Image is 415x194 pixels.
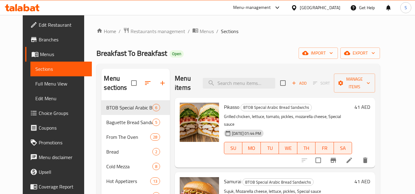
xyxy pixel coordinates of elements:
[326,153,341,168] button: Branch-specific-item
[30,76,92,91] a: Full Menu View
[297,142,315,154] button: TH
[106,177,150,185] span: Hot Appetizers
[96,46,167,60] span: Breakfast To Breakfast
[25,120,92,135] a: Coupons
[101,100,170,115] div: BTOB Special Arabic Bread Sandwichs6
[233,4,271,11] div: Menu-management
[224,113,352,128] p: Grilled chicken, lettuce, tomato, pickles, mozarella cheese, Special sauce
[345,49,375,57] span: export
[318,144,331,153] span: FR
[39,109,87,117] span: Choice Groups
[281,144,295,153] span: WE
[106,148,152,155] span: Bread
[242,178,314,186] div: BTOB Special Arabic Bread Sandwichs
[153,149,160,155] span: 2
[151,178,160,184] span: 13
[39,124,87,131] span: Coupons
[39,154,87,161] span: Menu disclaimer
[25,106,92,120] a: Choice Groups
[276,77,289,89] span: Select section
[227,144,240,153] span: SU
[35,65,87,73] span: Sections
[346,157,353,164] a: Edit menu item
[39,36,87,43] span: Branches
[224,177,241,186] span: Samurai
[358,153,373,168] button: delete
[315,142,334,154] button: FR
[101,115,170,130] div: Baguette Bread Sandwiches5
[123,27,185,35] a: Restaurants management
[106,163,152,170] span: Cold Mezza
[140,76,155,90] span: Sort sections
[104,74,131,92] h2: Menu sections
[261,142,279,154] button: TU
[241,104,311,111] span: BTOB Special Arabic Bread Sandwichs
[339,75,370,91] span: Manage items
[151,134,160,140] span: 28
[188,28,190,35] li: /
[101,174,170,188] div: Hot Appetizers13
[300,144,313,153] span: TH
[152,104,160,111] div: items
[25,179,92,194] a: Coverage Report
[289,78,309,88] button: Add
[150,177,160,185] div: items
[39,139,87,146] span: Promotions
[39,21,87,29] span: Edit Restaurant
[152,119,160,126] div: items
[241,104,312,111] div: BTOB Special Arabic Bread Sandwichs
[279,142,297,154] button: WE
[354,103,370,111] h6: 41 AED
[39,183,87,190] span: Coverage Report
[30,62,92,76] a: Sections
[229,131,264,136] span: [DATE] 01:44 PM
[101,159,170,174] div: Cold Mezza8
[39,168,87,176] span: Upsell
[25,47,92,62] a: Menus
[106,133,150,141] span: From The Oven
[119,28,121,35] li: /
[170,50,184,58] div: Open
[25,150,92,165] a: Menu disclaimer
[336,144,350,153] span: SA
[153,105,160,111] span: 6
[242,142,260,154] button: MO
[312,154,325,167] span: Select to update
[224,102,239,112] span: Pikasso
[101,130,170,144] div: From The Oven28
[131,28,185,35] span: Restaurants management
[106,119,152,126] span: Baguette Bread Sandwiches
[216,28,218,35] li: /
[106,104,152,111] span: BTOB Special Arabic Bread Sandwichs
[245,144,258,153] span: MO
[354,177,370,186] h6: 41 AED
[96,27,380,35] nav: breadcrumb
[224,142,242,154] button: SU
[152,163,160,170] div: items
[180,103,219,142] img: Pikasso
[25,17,92,32] a: Edit Restaurant
[340,48,380,59] button: export
[25,32,92,47] a: Branches
[25,135,92,150] a: Promotions
[291,80,307,87] span: Add
[300,4,340,11] div: [GEOGRAPHIC_DATA]
[221,28,238,35] span: Sections
[299,48,338,59] button: import
[25,165,92,179] a: Upsell
[152,148,160,155] div: items
[30,91,92,106] a: Edit Menu
[127,77,140,89] span: Select all sections
[153,120,160,125] span: 5
[334,142,352,154] button: SA
[35,80,87,87] span: Full Menu View
[170,51,184,56] span: Open
[200,28,214,35] span: Menus
[405,4,407,11] span: S
[40,51,87,58] span: Menus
